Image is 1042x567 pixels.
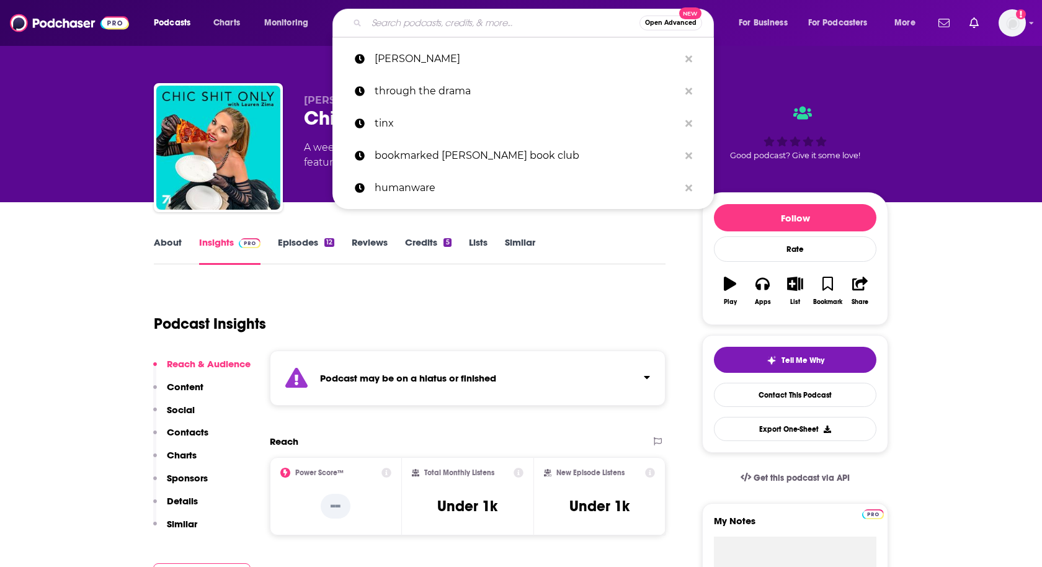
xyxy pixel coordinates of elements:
[781,355,824,365] span: Tell Me Why
[731,463,860,493] a: Get this podcast via API
[154,236,182,265] a: About
[332,140,714,172] a: bookmarked [PERSON_NAME] book club
[714,383,876,407] a: Contact This Podcast
[375,140,679,172] p: bookmarked reese's book club
[886,13,931,33] button: open menu
[145,13,207,33] button: open menu
[270,350,666,406] section: Click to expand status details
[469,236,488,265] a: Lists
[167,518,197,530] p: Similar
[808,14,868,32] span: For Podcasters
[964,12,984,33] a: Show notifications dropdown
[862,509,884,519] img: Podchaser Pro
[999,9,1026,37] img: User Profile
[790,298,800,306] div: List
[779,269,811,313] button: List
[278,236,334,265] a: Episodes12
[321,494,350,519] p: --
[933,12,955,33] a: Show notifications dropdown
[154,315,266,333] h1: Podcast Insights
[702,94,888,171] div: Good podcast? Give it some love!
[324,238,334,247] div: 12
[167,358,251,370] p: Reach & Audience
[639,16,702,30] button: Open AdvancedNew
[1016,9,1026,19] svg: Add a profile image
[167,449,197,461] p: Charts
[167,426,208,438] p: Contacts
[332,43,714,75] a: [PERSON_NAME]
[156,86,280,210] img: Chic Shit Only
[153,518,197,541] button: Similar
[199,236,260,265] a: InsightsPodchaser Pro
[332,107,714,140] a: tinx
[320,372,496,384] strong: Podcast may be on a hiatus or finished
[295,468,344,477] h2: Power Score™
[999,9,1026,37] button: Show profile menu
[813,298,842,306] div: Bookmark
[811,269,844,313] button: Bookmark
[10,11,129,35] img: Podchaser - Follow, Share and Rate Podcasts
[844,269,876,313] button: Share
[730,151,860,160] span: Good podcast? Give it some love!
[999,9,1026,37] span: Logged in as heidi.egloff
[153,404,195,427] button: Social
[894,14,915,32] span: More
[304,155,506,170] span: featuring
[344,9,726,37] div: Search podcasts, credits, & more...
[767,355,777,365] img: tell me why sparkle
[153,426,208,449] button: Contacts
[167,495,198,507] p: Details
[153,495,198,518] button: Details
[437,497,497,516] h3: Under 1k
[714,347,876,373] button: tell me why sparkleTell Me Why
[304,140,506,170] div: A weekly podcast
[645,20,697,26] span: Open Advanced
[256,13,324,33] button: open menu
[239,238,260,248] img: Podchaser Pro
[332,172,714,204] a: humanware
[167,404,195,416] p: Social
[714,269,746,313] button: Play
[375,107,679,140] p: tinx
[270,435,298,447] h2: Reach
[153,472,208,495] button: Sponsors
[714,204,876,231] button: Follow
[755,298,771,306] div: Apps
[332,75,714,107] a: through the drama
[375,43,679,75] p: lauren zima
[505,236,535,265] a: Similar
[852,298,868,306] div: Share
[730,13,803,33] button: open menu
[424,468,494,477] h2: Total Monthly Listens
[714,515,876,537] label: My Notes
[724,298,737,306] div: Play
[375,75,679,107] p: through the drama
[367,13,639,33] input: Search podcasts, credits, & more...
[746,269,778,313] button: Apps
[167,472,208,484] p: Sponsors
[153,358,251,381] button: Reach & Audience
[800,13,886,33] button: open menu
[213,14,240,32] span: Charts
[679,7,701,19] span: New
[153,381,203,404] button: Content
[375,172,679,204] p: humanware
[569,497,630,516] h3: Under 1k
[714,417,876,441] button: Export One-Sheet
[862,507,884,519] a: Pro website
[352,236,388,265] a: Reviews
[714,236,876,262] div: Rate
[754,473,850,483] span: Get this podcast via API
[443,238,451,247] div: 5
[556,468,625,477] h2: New Episode Listens
[205,13,247,33] a: Charts
[405,236,451,265] a: Credits5
[167,381,203,393] p: Content
[739,14,788,32] span: For Business
[304,94,450,106] span: [PERSON_NAME] & Studio71
[264,14,308,32] span: Monitoring
[153,449,197,472] button: Charts
[154,14,190,32] span: Podcasts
